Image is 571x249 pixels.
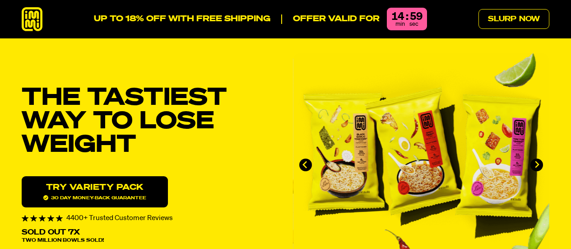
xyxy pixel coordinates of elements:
div: 59 [410,11,422,22]
a: Try variety Pack30 day money-back guarantee [22,176,168,207]
span: 30 day money-back guarantee [43,195,146,200]
span: sec [409,21,418,27]
p: Offer valid for [281,14,380,24]
button: Go to last slide [299,159,312,171]
span: min [395,21,405,27]
span: Two Million Bowls Sold! [22,238,104,243]
p: UP TO 18% OFF WITH FREE SHIPPING [94,14,270,24]
p: Sold Out 7X [22,229,80,236]
a: Slurp Now [478,9,549,29]
div: 4400+ Trusted Customer Reviews [22,215,279,222]
button: Next slide [530,159,543,171]
h1: THE TASTIEST WAY TO LOSE WEIGHT [22,87,279,158]
div: : [406,11,408,22]
div: 14 [391,11,404,22]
